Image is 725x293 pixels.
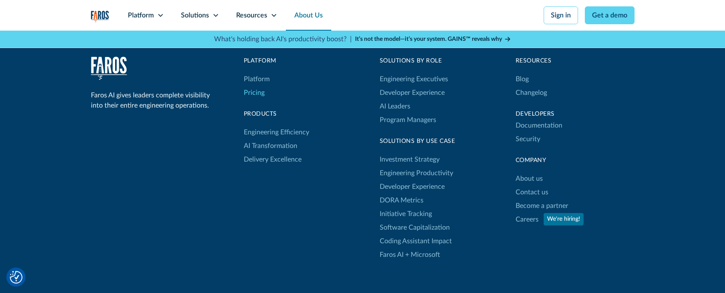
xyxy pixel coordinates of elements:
a: home [91,57,127,80]
a: Program Managers [380,113,448,127]
div: Faros AI gives leaders complete visibility into their entire engineering operations. [91,90,214,111]
a: AI Leaders [380,100,410,113]
div: We're hiring! [547,215,580,224]
a: Sign in [544,6,578,24]
a: Developer Experience [380,180,445,193]
div: Resources [236,10,267,20]
a: Engineering Efficiency [244,125,309,139]
a: Changelog [516,86,547,100]
a: Software Capitalization [380,221,450,234]
a: Become a partner [516,199,568,213]
a: Get a demo [585,6,635,24]
a: Faros AI + Microsoft [380,248,440,262]
div: Solutions by Role [380,57,448,65]
a: Engineering Executives [380,72,448,86]
button: Cookie Settings [10,271,23,284]
a: DORA Metrics [380,193,423,207]
a: AI Transformation [244,139,297,153]
a: Pricing [244,86,265,100]
a: Contact us [516,185,548,199]
p: What's holding back AI's productivity boost? | [214,34,352,44]
a: Engineering Productivity [380,166,453,180]
div: Resources [516,57,635,65]
img: Logo of the analytics and reporting company Faros. [91,11,109,23]
div: Platform [244,57,309,65]
a: Blog [516,72,529,86]
a: Careers [516,213,539,226]
a: Security [516,132,540,146]
a: Delivery Excellence [244,153,302,166]
a: Initiative Tracking [380,207,432,221]
div: Solutions [181,10,209,20]
div: products [244,110,309,119]
a: home [91,11,109,23]
div: Developers [516,110,635,119]
div: Solutions By Use Case [380,137,455,146]
img: Faros Logo White [91,57,127,80]
strong: It’s not the model—it’s your system. GAINS™ reveals why [355,36,502,42]
div: Company [516,156,635,165]
a: It’s not the model—it’s your system. GAINS™ reveals why [355,35,511,44]
div: Platform [128,10,154,20]
a: Investment Strategy [380,153,440,166]
a: Documentation [516,119,562,132]
a: About us [516,172,543,185]
img: Revisit consent button [10,271,23,284]
a: Platform [244,72,270,86]
a: Developer Experience [380,86,445,100]
a: Coding Assistant Impact [380,234,452,248]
